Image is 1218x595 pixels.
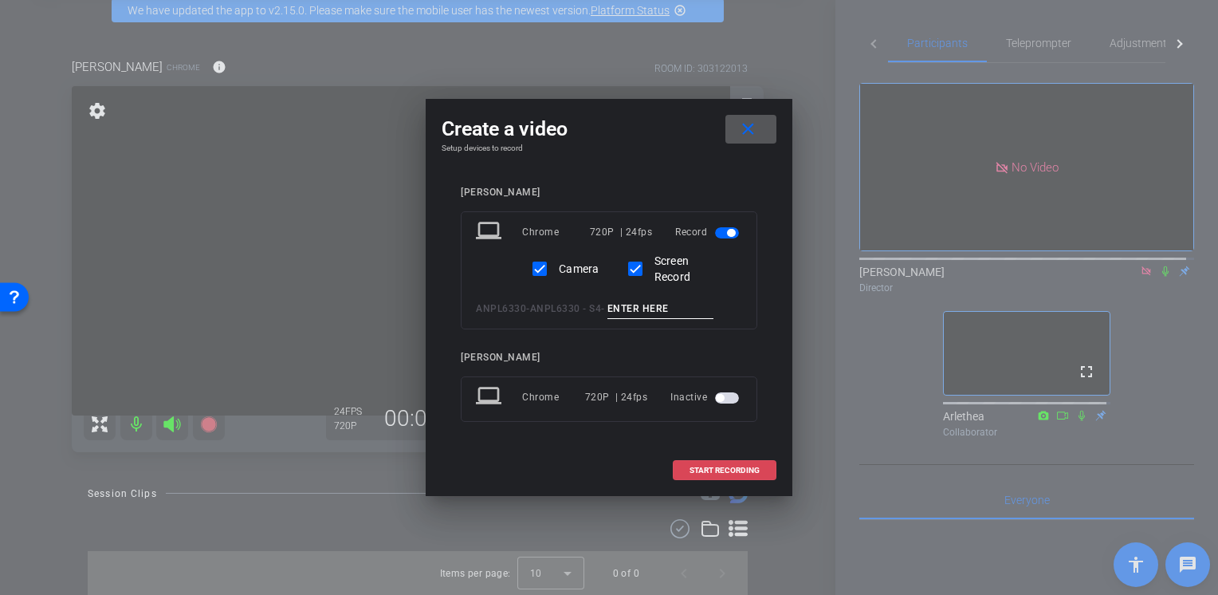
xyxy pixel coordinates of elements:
[442,115,776,144] div: Create a video
[673,460,776,480] button: START RECORDING
[476,218,505,246] mat-icon: laptop
[461,187,757,199] div: [PERSON_NAME]
[601,303,605,314] span: -
[675,218,742,246] div: Record
[526,303,530,314] span: -
[442,144,776,153] h4: Setup devices to record
[522,383,585,412] div: Chrome
[607,299,714,319] input: ENTER HERE
[590,218,653,246] div: 720P | 24fps
[476,383,505,412] mat-icon: laptop
[738,120,758,140] mat-icon: close
[651,253,723,285] label: Screen Record
[690,467,760,475] span: START RECORDING
[670,383,742,412] div: Inactive
[556,261,599,277] label: Camera
[530,303,602,314] span: ANPL6330 - S4
[585,383,648,412] div: 720P | 24fps
[476,303,526,314] span: ANPL6330
[522,218,590,246] div: Chrome
[461,352,757,364] div: [PERSON_NAME]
